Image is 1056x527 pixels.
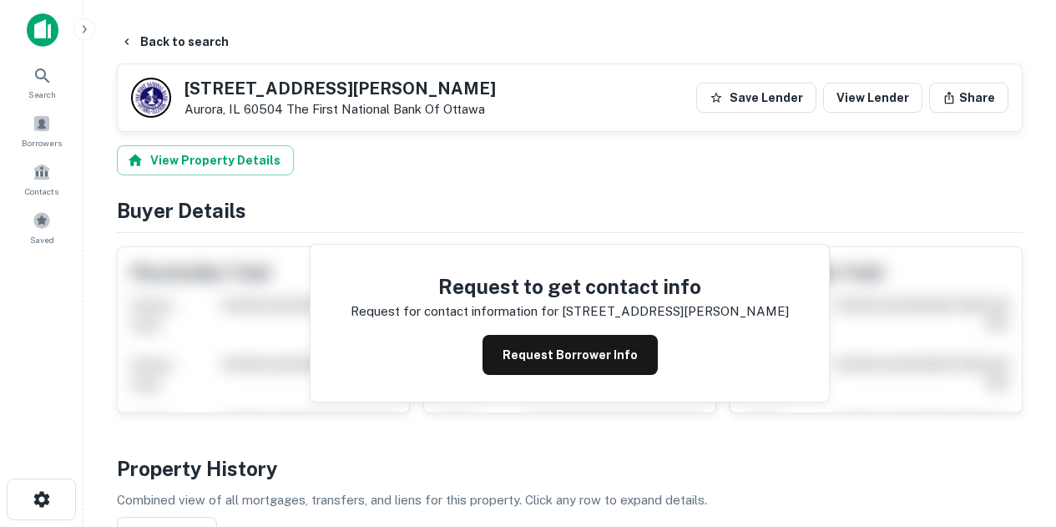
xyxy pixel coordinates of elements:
a: Contacts [5,156,78,201]
p: [STREET_ADDRESS][PERSON_NAME] [562,302,789,322]
button: Save Lender [696,83,816,113]
a: Saved [5,205,78,250]
p: Combined view of all mortgages, transfers, and liens for this property. Click any row to expand d... [117,490,1023,510]
button: Share [929,83,1008,113]
h4: Property History [117,454,1023,484]
button: View Property Details [117,145,294,175]
a: The First National Bank Of Ottawa [286,102,485,116]
a: View Lender [823,83,922,113]
button: Back to search [114,27,235,57]
h4: Buyer Details [117,195,1023,225]
span: Search [28,88,56,101]
button: Request Borrower Info [483,335,658,375]
img: capitalize-icon.png [27,13,58,47]
span: Contacts [25,185,58,198]
a: Search [5,59,78,104]
a: Borrowers [5,108,78,153]
h5: [STREET_ADDRESS][PERSON_NAME] [184,80,496,97]
span: Borrowers [22,136,62,149]
span: Saved [30,233,54,246]
p: Aurora, IL 60504 [184,102,496,117]
p: Request for contact information for [351,302,558,322]
h4: Request to get contact info [351,271,789,302]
